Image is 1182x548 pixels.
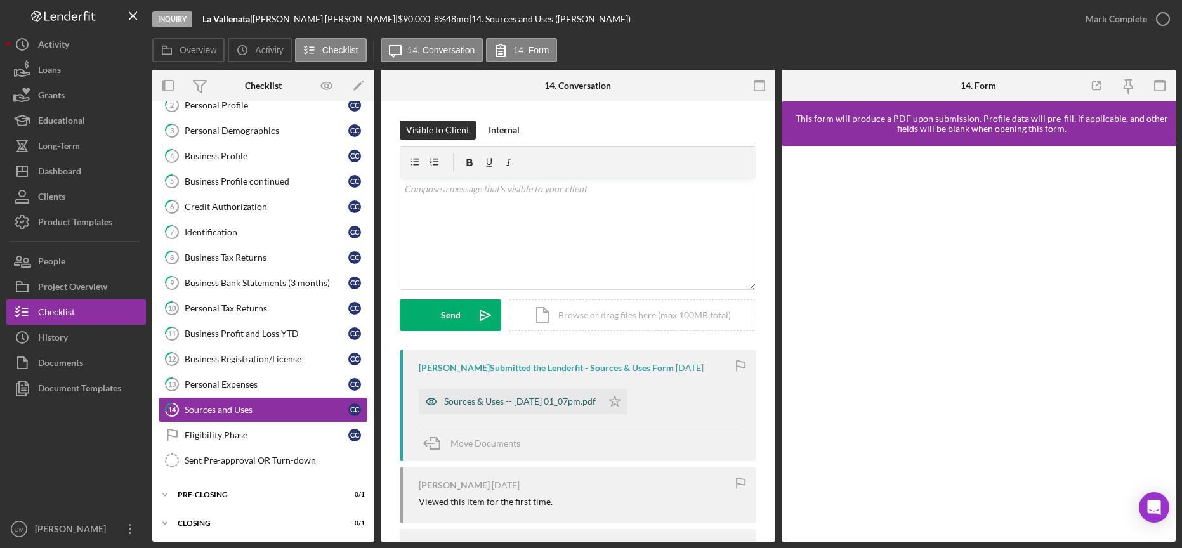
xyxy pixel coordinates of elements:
tspan: 4 [170,152,174,160]
div: Personal Profile [185,100,348,110]
div: Identification [185,227,348,237]
label: Overview [180,45,216,55]
div: C C [348,403,361,416]
div: C C [348,150,361,162]
div: Inquiry [152,11,192,27]
tspan: 6 [170,202,174,211]
button: Visible to Client [400,121,476,140]
a: Sent Pre-approval OR Turn-down [159,448,368,473]
div: Visible to Client [406,121,470,140]
label: 14. Conversation [408,45,475,55]
div: C C [348,251,361,264]
div: Sent Pre-approval OR Turn-down [185,455,367,466]
tspan: 12 [168,355,176,363]
div: [PERSON_NAME] [32,516,114,545]
div: Personal Tax Returns [185,303,348,313]
div: Document Templates [38,375,121,404]
div: Viewed this item for the first time. [419,497,553,507]
div: Eligibility Phase [185,430,348,440]
div: Pre-Closing [178,491,333,499]
div: 14. Conversation [544,81,611,91]
div: Open Intercom Messenger [1139,492,1169,523]
div: Mark Complete [1086,6,1147,32]
tspan: 5 [170,177,174,185]
div: [PERSON_NAME] [419,480,490,490]
div: Business Tax Returns [185,252,348,263]
tspan: 11 [168,329,176,337]
div: | 14. Sources and Uses ([PERSON_NAME]) [469,14,631,24]
time: 2025-07-18 16:57 [492,480,520,490]
div: Personal Demographics [185,126,348,136]
div: Business Profit and Loss YTD [185,329,348,339]
span: Move Documents [450,438,520,448]
time: 2025-07-18 17:07 [676,363,704,373]
tspan: 14 [168,405,176,414]
tspan: 10 [168,304,176,312]
tspan: 13 [168,380,176,388]
div: C C [348,327,361,340]
b: La Vallenata [202,13,250,24]
a: 8Business Tax ReturnsCC [159,245,368,270]
button: Activity [228,38,291,62]
div: Sources & Uses -- [DATE] 01_07pm.pdf [444,396,596,407]
div: 0 / 1 [342,519,365,527]
div: C C [348,99,361,112]
div: [PERSON_NAME] Submitted the Lenderfit - Sources & Uses Form [419,363,674,373]
a: Document Templates [6,375,146,401]
a: 12Business Registration/LicenseCC [159,346,368,372]
a: 5Business Profile continuedCC [159,169,368,194]
div: C C [348,429,361,441]
div: C C [348,175,361,188]
label: Checklist [322,45,358,55]
div: This form will produce a PDF upon submission. Profile data will pre-fill, if applicable, and othe... [788,114,1176,134]
button: Checklist [295,38,367,62]
div: C C [348,277,361,289]
div: C C [348,226,361,238]
div: Documents [38,350,83,379]
div: Business Profile continued [185,176,348,186]
span: $90,000 [398,13,430,24]
div: Business Bank Statements (3 months) [185,278,348,288]
a: Eligibility PhaseCC [159,422,368,448]
a: 6Credit AuthorizationCC [159,194,368,219]
tspan: 8 [170,253,174,261]
div: Business Profile [185,151,348,161]
button: Move Documents [419,427,533,459]
button: Overview [152,38,225,62]
div: Personal Expenses [185,379,348,389]
button: Sources & Uses -- [DATE] 01_07pm.pdf [419,389,627,414]
button: Documents [6,350,146,375]
div: C C [348,302,361,315]
div: 0 / 1 [342,491,365,499]
div: C C [348,353,361,365]
tspan: 3 [170,126,174,134]
a: 4Business ProfileCC [159,143,368,169]
div: 48 mo [446,14,469,24]
label: 14. Form [513,45,549,55]
a: 11Business Profit and Loss YTDCC [159,321,368,346]
a: 14Sources and UsesCC [159,397,368,422]
div: C C [348,200,361,213]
